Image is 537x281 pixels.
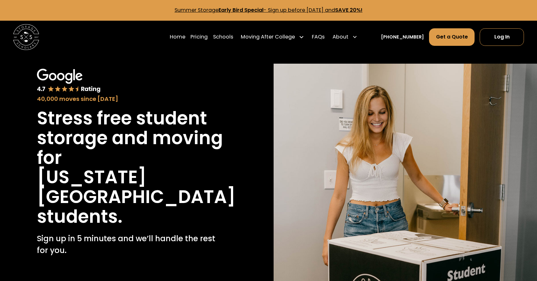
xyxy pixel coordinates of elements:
div: 40,000 moves since [DATE] [37,95,226,103]
h1: [US_STATE][GEOGRAPHIC_DATA] [37,167,236,207]
a: Get a Quote [429,28,475,46]
a: Pricing [190,28,208,46]
strong: SAVE 20%! [335,6,362,14]
div: Moving After College [241,33,295,41]
a: Log In [480,28,524,46]
a: Summer StorageEarly Bird Special- Sign up before [DATE] andSAVE 20%! [175,6,362,14]
a: [PHONE_NUMBER] [381,34,424,40]
img: Storage Scholars main logo [13,24,39,50]
div: About [333,33,348,41]
p: Sign up in 5 minutes and we’ll handle the rest for you. [37,233,226,256]
h1: Stress free student storage and moving for [37,109,226,167]
a: Home [170,28,185,46]
a: FAQs [312,28,325,46]
img: Google 4.7 star rating [37,69,101,93]
strong: Early Bird Special [218,6,263,14]
h1: students. [37,207,122,227]
a: Schools [213,28,233,46]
